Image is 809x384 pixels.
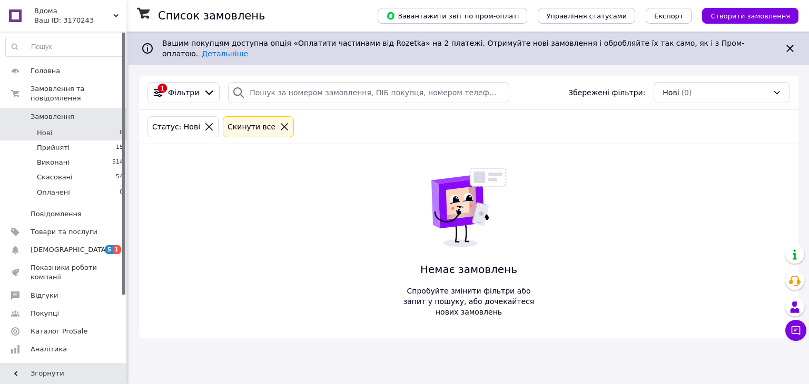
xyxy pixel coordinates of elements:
span: Нові [663,87,679,98]
input: Пошук за номером замовлення, ПІБ покупця, номером телефону, Email, номером накладної [228,82,509,103]
span: Спробуйте змінити фільтри або запит у пошуку, або дочекайтеся нових замовлень [399,286,538,317]
span: Експорт [654,12,684,20]
span: Відгуки [31,291,58,300]
a: Детальніше [202,49,248,58]
span: Завантажити звіт по пром-оплаті [386,11,519,21]
button: Створити замовлення [702,8,798,24]
span: 5 [105,245,113,254]
span: Замовлення [31,112,74,122]
span: Замовлення та повідомлення [31,84,126,103]
span: Вашим покупцям доступна опція «Оплатити частинами від Rozetka» на 2 платежі. Отримуйте нові замов... [162,39,744,58]
span: Товари та послуги [31,227,97,237]
span: Скасовані [37,173,73,182]
span: 514 [112,158,123,167]
button: Управління статусами [538,8,635,24]
span: 1 [113,245,121,254]
div: Ваш ID: 3170243 [34,16,126,25]
span: Створити замовлення [711,12,790,20]
span: Показники роботи компанії [31,263,97,282]
button: Чат з покупцем [785,320,806,341]
span: Фільтри [168,87,199,98]
span: Головна [31,66,60,76]
span: Збережені фільтри: [568,87,645,98]
span: Повідомлення [31,209,82,219]
h1: Список замовлень [158,9,265,22]
span: 0 [120,188,123,197]
span: Виконані [37,158,70,167]
span: (0) [682,88,692,97]
button: Завантажити звіт по пром-оплаті [378,8,527,24]
span: Каталог ProSale [31,327,87,336]
span: Нові [37,128,52,138]
div: Cкинути все [225,121,278,133]
span: Оплачені [37,188,70,197]
span: 0 [120,128,123,138]
span: Покупці [31,309,59,318]
span: Вдома [34,6,113,16]
span: [DEMOGRAPHIC_DATA] [31,245,108,255]
span: Аналітика [31,345,67,354]
input: Пошук [6,37,124,56]
span: 15 [116,143,123,153]
span: Управління статусами [546,12,627,20]
div: Статус: Нові [150,121,202,133]
button: Експорт [646,8,692,24]
span: 54 [116,173,123,182]
span: Немає замовлень [399,262,538,277]
span: Прийняті [37,143,70,153]
a: Створити замовлення [692,11,798,19]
